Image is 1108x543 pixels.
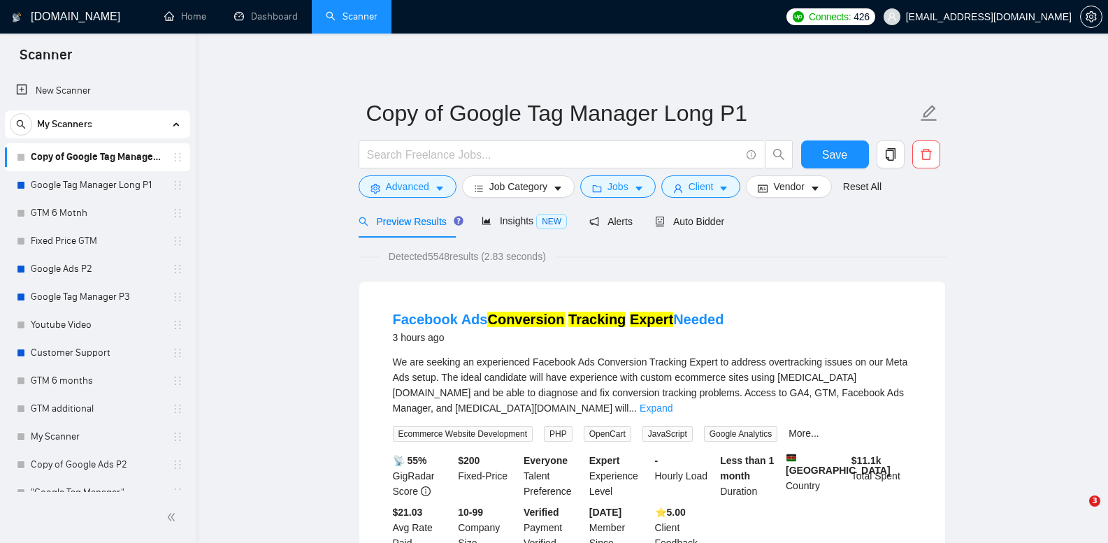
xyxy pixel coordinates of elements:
[10,120,31,129] span: search
[393,507,423,518] b: $21.03
[474,183,484,194] span: bars
[172,291,183,303] span: holder
[877,148,904,161] span: copy
[589,455,620,466] b: Expert
[765,140,793,168] button: search
[765,148,792,161] span: search
[8,45,83,74] span: Scanner
[31,199,164,227] a: GTM 6 Motnh
[172,319,183,331] span: holder
[640,403,672,414] a: Expand
[31,143,164,171] a: Copy of Google Tag Manager Long P1
[31,283,164,311] a: Google Tag Manager P3
[661,175,741,198] button: userClientcaret-down
[31,255,164,283] a: Google Ads P2
[31,423,164,451] a: My Scanner
[12,6,22,29] img: logo
[172,208,183,219] span: holder
[783,453,849,499] div: Country
[166,510,180,524] span: double-left
[587,453,652,499] div: Experience Level
[393,354,912,416] div: We are seeking an experienced Facebook Ads Conversion Tracking Expert to address overtracking iss...
[673,183,683,194] span: user
[366,96,917,131] input: Scanner name...
[704,426,777,442] span: Google Analytics
[370,183,380,194] span: setting
[589,216,633,227] span: Alerts
[172,403,183,414] span: holder
[5,77,190,105] li: New Scanner
[37,110,92,138] span: My Scanners
[822,146,847,164] span: Save
[172,263,183,275] span: holder
[843,179,882,194] a: Reset All
[544,426,573,442] span: PHP
[758,183,768,194] span: idcard
[393,312,724,327] a: Facebook AdsConversion Tracking ExpertNeeded
[393,455,427,466] b: 📡 55%
[913,148,940,161] span: delete
[720,455,774,482] b: Less than 1 month
[536,214,567,229] span: NEW
[172,487,183,498] span: holder
[367,146,740,164] input: Search Freelance Jobs...
[655,216,724,227] span: Auto Bidder
[786,453,796,463] img: 🇰🇪
[31,311,164,339] a: Youtube Video
[172,180,183,191] span: holder
[359,217,368,226] span: search
[1080,11,1102,22] a: setting
[31,395,164,423] a: GTM additional
[31,451,164,479] a: Copy of Google Ads P2
[1089,495,1100,507] span: 3
[458,455,480,466] b: $ 200
[31,339,164,367] a: Customer Support
[379,249,556,264] span: Detected 5548 results (2.83 seconds)
[655,217,665,226] span: robot
[652,453,718,499] div: Hourly Load
[589,217,599,226] span: notification
[747,150,756,159] span: info-circle
[746,175,831,198] button: idcardVendorcaret-down
[717,453,783,499] div: Duration
[1080,6,1102,28] button: setting
[521,453,587,499] div: Talent Preference
[655,455,659,466] b: -
[1060,495,1094,529] iframe: Intercom live chat
[482,215,567,226] span: Insights
[326,10,377,22] a: searchScanner
[801,140,869,168] button: Save
[31,171,164,199] a: Google Tag Manager Long P1
[435,183,445,194] span: caret-down
[234,10,298,22] a: dashboardDashboard
[421,486,431,496] span: info-circle
[462,175,575,198] button: barsJob Categorycaret-down
[359,175,456,198] button: settingAdvancedcaret-down
[810,183,820,194] span: caret-down
[793,11,804,22] img: upwork-logo.png
[524,455,568,466] b: Everyone
[359,216,459,227] span: Preview Results
[487,312,564,327] mark: Conversion
[912,140,940,168] button: delete
[719,183,728,194] span: caret-down
[773,179,804,194] span: Vendor
[172,347,183,359] span: holder
[789,428,819,439] a: More...
[851,455,882,466] b: $ 11.1k
[455,453,521,499] div: Fixed-Price
[809,9,851,24] span: Connects:
[655,507,686,518] b: ⭐️ 5.00
[524,507,559,518] b: Verified
[854,9,869,24] span: 426
[634,183,644,194] span: caret-down
[628,403,637,414] span: ...
[584,426,631,442] span: OpenCart
[31,479,164,507] a: "Google Tag Manager"
[172,431,183,442] span: holder
[386,179,429,194] span: Advanced
[887,12,897,22] span: user
[589,507,621,518] b: [DATE]
[580,175,656,198] button: folderJobscaret-down
[164,10,206,22] a: homeHome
